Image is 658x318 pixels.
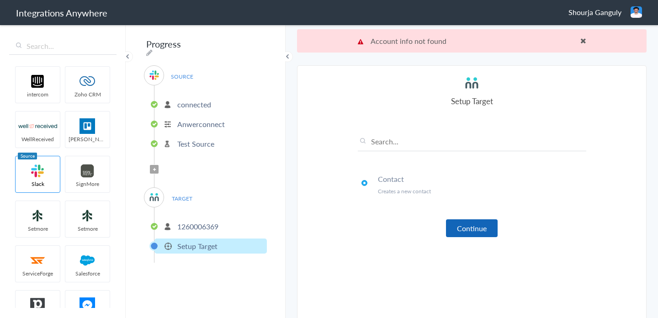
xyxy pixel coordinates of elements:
[65,135,110,143] span: [PERSON_NAME]
[149,191,160,203] img: answerconnect-logo.svg
[65,180,110,188] span: SignMore
[18,163,57,179] img: slack-logo.svg
[68,74,107,89] img: zoho-logo.svg
[358,95,586,106] h4: Setup Target
[177,138,214,149] p: Test Source
[568,7,621,17] span: Shourja Ganguly
[9,37,117,55] input: Search...
[18,118,57,134] img: wr-logo.svg
[16,6,107,19] h1: Integrations Anywhere
[446,219,498,237] button: Continue
[65,225,110,233] span: Setmore
[18,74,57,89] img: intercom-logo.svg
[631,6,642,18] img: pp-2.jpg
[68,253,107,268] img: salesforce-logo.svg
[378,174,586,184] h4: Contact
[16,135,60,143] span: WellReceived
[177,241,218,251] p: Setup Target
[149,69,160,81] img: slack-logo.svg
[177,221,218,232] p: 1260006369
[16,180,60,188] span: Slack
[464,75,480,91] img: answerconnect-logo.svg
[65,270,110,277] span: Salesforce
[18,297,57,313] img: pipedrive.png
[358,36,586,46] p: Account info not found
[18,208,57,223] img: setmoreNew.jpg
[68,118,107,134] img: trello.png
[68,297,107,313] img: FBM.png
[177,99,211,110] p: connected
[177,119,225,129] p: Anwerconnect
[18,253,57,268] img: serviceforge-icon.png
[358,136,586,151] input: Search...
[65,90,110,98] span: Zoho CRM
[68,208,107,223] img: setmoreNew.jpg
[378,187,586,195] p: Creates a new contact
[16,270,60,277] span: ServiceForge
[68,163,107,179] img: signmore-logo.png
[164,192,199,205] span: TARGET
[164,70,199,83] span: SOURCE
[16,90,60,98] span: intercom
[16,225,60,233] span: Setmore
